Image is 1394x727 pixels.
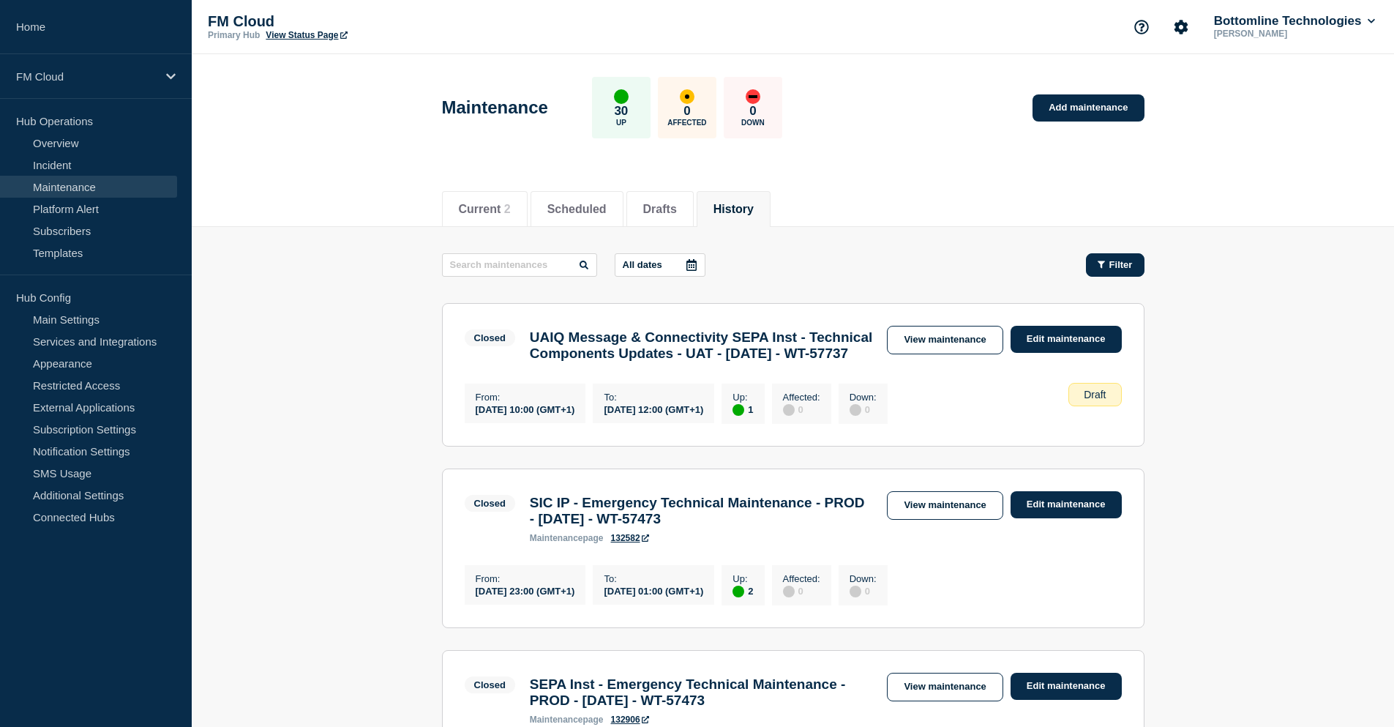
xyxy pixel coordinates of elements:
p: To : [604,573,703,584]
span: Filter [1109,259,1133,270]
div: 0 [783,584,820,597]
p: Affected : [783,392,820,403]
p: All dates [623,259,662,270]
a: View Status Page [266,30,347,40]
a: 132582 [611,533,649,543]
p: Up : [732,392,753,403]
p: 30 [614,104,628,119]
p: Up [616,119,626,127]
div: up [732,404,744,416]
div: Closed [474,332,506,343]
div: Closed [474,498,506,509]
div: affected [680,89,694,104]
p: Primary Hub [208,30,260,40]
div: 0 [783,403,820,416]
div: 0 [850,584,877,597]
a: Add maintenance [1033,94,1144,122]
p: Down : [850,573,877,584]
a: Edit maintenance [1011,673,1122,700]
p: Down [741,119,765,127]
a: View maintenance [887,673,1003,701]
div: disabled [850,586,861,597]
p: To : [604,392,703,403]
a: Edit maintenance [1011,491,1122,518]
span: 2 [504,203,511,215]
a: View maintenance [887,326,1003,354]
div: 2 [732,584,753,597]
button: Scheduled [547,203,607,216]
div: down [746,89,760,104]
div: disabled [850,404,861,416]
div: Closed [474,679,506,690]
div: up [732,586,744,597]
div: disabled [783,404,795,416]
a: View maintenance [887,491,1003,520]
p: page [530,715,604,725]
p: Affected [667,119,706,127]
p: FM Cloud [16,70,157,83]
a: 132906 [611,715,649,725]
div: up [614,89,629,104]
p: FM Cloud [208,13,501,30]
button: Bottomline Technologies [1211,14,1378,29]
p: page [530,533,604,543]
button: Drafts [643,203,677,216]
button: Account settings [1166,12,1196,42]
p: Affected : [783,573,820,584]
span: maintenance [530,715,583,725]
button: Current 2 [459,203,511,216]
div: [DATE] 12:00 (GMT+1) [604,403,703,415]
span: maintenance [530,533,583,543]
input: Search maintenances [442,253,597,277]
div: [DATE] 01:00 (GMT+1) [604,584,703,597]
p: 0 [683,104,690,119]
p: Down : [850,392,877,403]
h3: SEPA Inst - Emergency Technical Maintenance - PROD - [DATE] - WT-57473 [530,676,873,709]
button: All dates [615,253,705,277]
h3: UAIQ Message & Connectivity SEPA Inst - Technical Components Updates - UAT - [DATE] - WT-57737 [530,329,873,362]
a: Edit maintenance [1011,326,1122,353]
p: 0 [749,104,756,119]
p: From : [476,573,575,584]
button: Support [1126,12,1157,42]
h1: Maintenance [442,97,548,118]
div: 1 [732,403,753,416]
h3: SIC IP - Emergency Technical Maintenance - PROD - [DATE] - WT-57473 [530,495,873,527]
p: [PERSON_NAME] [1211,29,1363,39]
button: Filter [1086,253,1144,277]
div: [DATE] 10:00 (GMT+1) [476,403,575,415]
div: Draft [1068,383,1121,406]
button: History [713,203,754,216]
p: From : [476,392,575,403]
div: disabled [783,586,795,597]
div: [DATE] 23:00 (GMT+1) [476,584,575,597]
div: 0 [850,403,877,416]
p: Up : [732,573,753,584]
